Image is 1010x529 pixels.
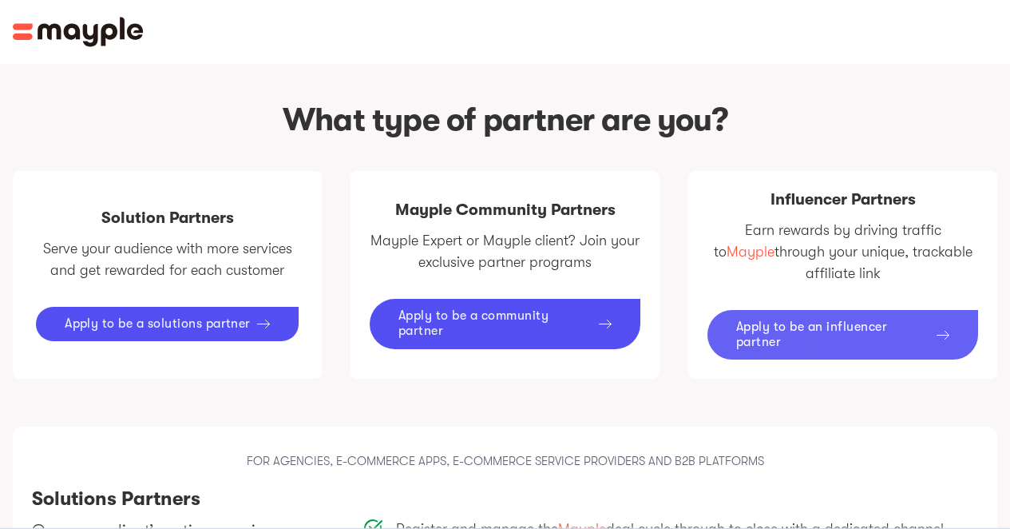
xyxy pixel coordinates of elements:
[101,209,234,229] h4: Solution Partners
[13,97,997,142] h2: What type of partner are you?
[707,220,978,284] p: Earn rewards by driving traffic to through your unique, trackable affiliate link
[65,316,251,332] div: Apply to be a solutions partner
[32,238,303,281] p: Serve your audience with more services and get rewarded for each customer
[36,307,299,341] a: Apply to be a solutions partner
[395,201,616,221] h4: Mayple Community Partners
[32,487,978,511] h3: Solutions Partners
[707,310,978,360] a: Apply to be an influencer partner
[736,320,930,350] div: Apply to be an influencer partner
[32,452,978,471] p: FOR AGENCIES, E-COMMERCE APPS, E-COMMERCE SERVICE PROVIDERS AND B2B PLATFORMS
[13,17,144,47] img: Mayple logo
[370,230,640,273] p: Mayple Expert or Mayple client? Join your exclusive partner programs
[770,190,916,210] h4: Influencer Partners
[398,308,592,339] div: Apply to be a community partner
[727,244,774,260] span: Mayple
[370,299,640,348] a: Apply to be a community partner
